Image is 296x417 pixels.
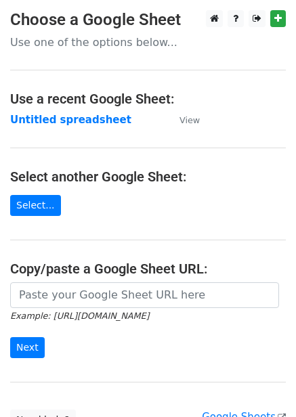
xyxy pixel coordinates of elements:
input: Next [10,337,45,358]
a: Untitled spreadsheet [10,114,131,126]
h4: Select another Google Sheet: [10,169,286,185]
small: Example: [URL][DOMAIN_NAME] [10,311,149,321]
a: View [166,114,200,126]
p: Use one of the options below... [10,35,286,49]
a: Select... [10,195,61,216]
small: View [179,115,200,125]
h4: Copy/paste a Google Sheet URL: [10,261,286,277]
h3: Choose a Google Sheet [10,10,286,30]
h4: Use a recent Google Sheet: [10,91,286,107]
input: Paste your Google Sheet URL here [10,282,279,308]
